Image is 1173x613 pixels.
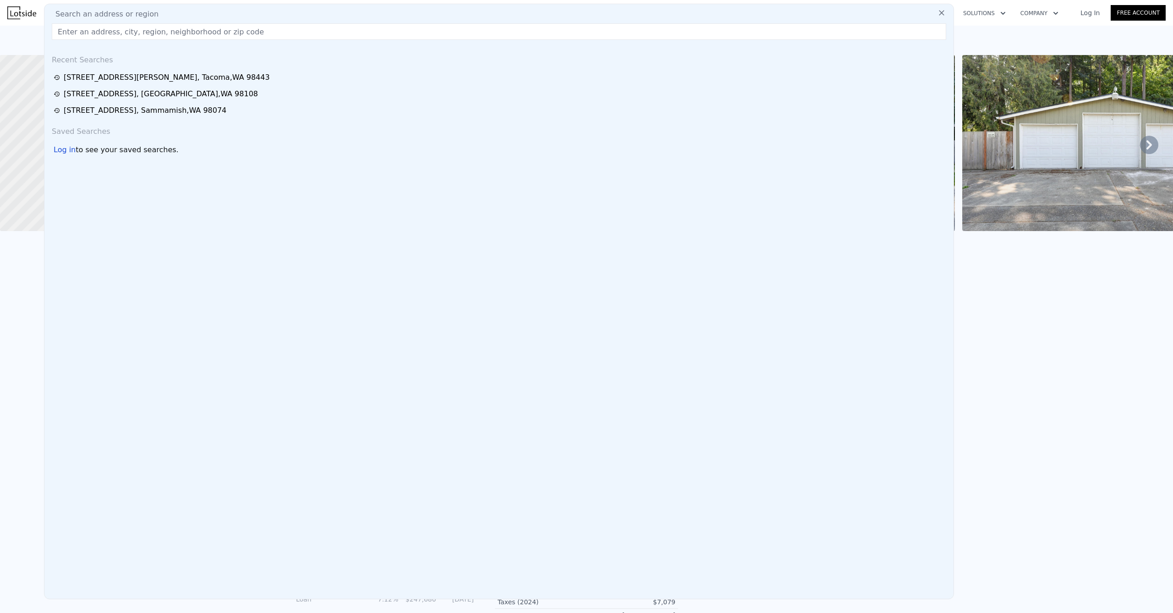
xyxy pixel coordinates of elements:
[54,88,947,99] a: [STREET_ADDRESS], [GEOGRAPHIC_DATA],WA 98108
[442,595,474,604] div: [DATE]
[48,47,950,69] div: Recent Searches
[54,105,947,116] a: [STREET_ADDRESS], Sammamish,WA 98074
[52,23,946,40] input: Enter an address, city, region, neighborhood or zip code
[404,595,436,604] div: $247,680
[366,595,398,604] div: 7.12%
[48,9,159,20] span: Search an address or region
[64,105,226,116] div: [STREET_ADDRESS] , Sammamish , WA 98074
[1111,5,1166,21] a: Free Account
[64,88,258,99] div: [STREET_ADDRESS] , [GEOGRAPHIC_DATA] , WA 98108
[54,144,76,155] div: Log in
[1013,5,1066,22] button: Company
[956,5,1013,22] button: Solutions
[76,144,178,155] span: to see your saved searches.
[48,119,950,141] div: Saved Searches
[1069,8,1111,17] a: Log In
[498,597,586,607] div: Taxes (2024)
[64,72,270,83] div: [STREET_ADDRESS][PERSON_NAME] , Tacoma , WA 98443
[586,597,675,607] div: $7,079
[296,595,361,604] div: Loan
[54,72,947,83] a: [STREET_ADDRESS][PERSON_NAME], Tacoma,WA 98443
[7,6,36,19] img: Lotside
